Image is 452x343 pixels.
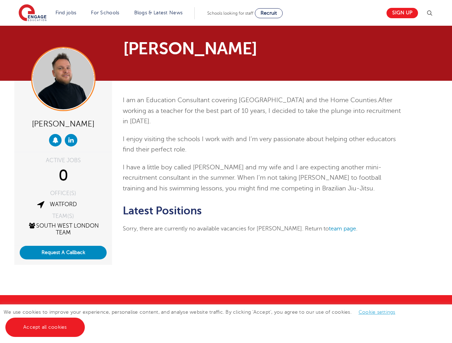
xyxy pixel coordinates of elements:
[50,201,77,208] a: Watford
[91,10,119,15] a: For Schools
[123,96,401,125] span: After working as a teacher for the best part of 10 years, I decided to take the plunge into recru...
[4,309,403,330] span: We use cookies to improve your experience, personalise content, and analyse website traffic. By c...
[261,10,277,16] span: Recruit
[20,116,107,130] div: [PERSON_NAME]
[28,223,99,236] a: South West London Team
[123,224,402,233] p: Sorry, there are currently no available vacancies for [PERSON_NAME]. Return to .
[20,167,107,185] div: 0
[359,309,395,315] a: Cookie settings
[123,40,293,57] h1: [PERSON_NAME]
[19,4,47,22] img: Engage Education
[123,135,396,153] span: I enjoy visiting the schools I work with and I’m very passionate about helping other educators fi...
[123,164,381,192] span: I have a little boy called [PERSON_NAME] and my wife and I are expecting another mini-recruitment...
[207,11,253,16] span: Schools looking for staff
[5,318,85,337] a: Accept all cookies
[20,190,107,196] div: OFFICE(S)
[255,8,283,18] a: Recruit
[134,10,183,15] a: Blogs & Latest News
[55,10,77,15] a: Find jobs
[20,158,107,163] div: ACTIVE JOBS
[20,246,107,259] button: Request A Callback
[20,213,107,219] div: TEAM(S)
[123,205,402,217] h2: Latest Positions
[123,96,378,104] span: I am an Education Consultant covering [GEOGRAPHIC_DATA] and the Home Counties.
[329,225,356,232] a: team page
[387,8,418,18] a: Sign up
